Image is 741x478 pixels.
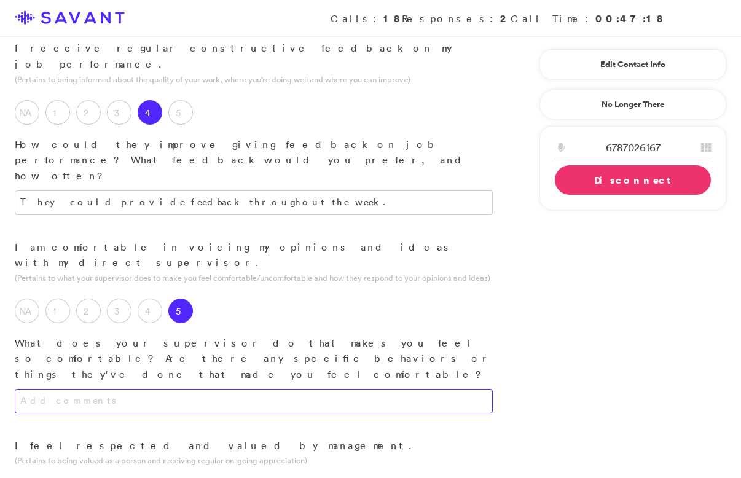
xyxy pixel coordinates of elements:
[107,100,131,125] label: 3
[15,455,493,466] p: (Pertains to being valued as a person and receiving regular on-going appreciation)
[168,299,193,323] label: 5
[138,299,162,323] label: 4
[168,100,193,125] label: 5
[555,55,711,74] a: Edit Contact Info
[15,137,493,184] p: How could they improve giving feedback on job performance? What feedback would you prefer, and ho...
[138,100,162,125] label: 4
[595,12,665,25] strong: 00:47:18
[107,299,131,323] label: 3
[539,89,726,120] a: No Longer There
[76,299,101,323] label: 2
[15,74,493,85] p: (Pertains to being informed about the quality of your work, where you’re doing well and where you...
[15,41,493,72] p: I receive regular constructive feedback on my job performance.
[555,165,711,195] a: Disconnect
[15,272,493,284] p: (Pertains to what your supervisor does to make you feel comfortable/uncomfortable and how they re...
[15,240,493,271] p: I am comfortable in voicing my opinions and ideas with my direct supervisor.
[15,438,493,454] p: I feel respected and valued by management.
[76,100,101,125] label: 2
[45,299,70,323] label: 1
[15,335,493,383] p: What does your supervisor do that makes you feel so comfortable? Are there any specific behaviors...
[15,100,39,125] label: NA
[500,12,511,25] strong: 2
[45,100,70,125] label: 1
[15,299,39,323] label: NA
[383,12,402,25] strong: 18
